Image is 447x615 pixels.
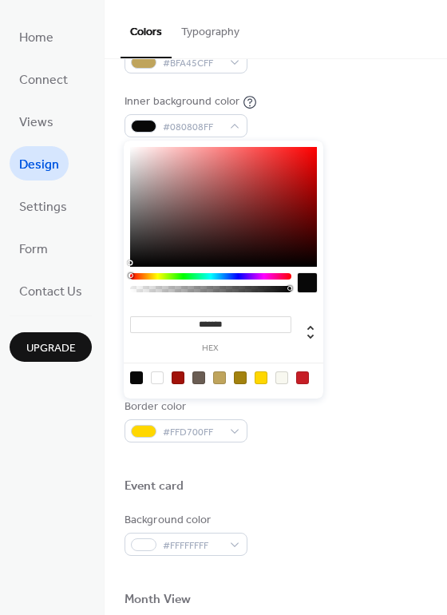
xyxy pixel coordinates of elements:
[10,146,69,181] a: Design
[125,512,244,529] div: Background color
[19,68,68,93] span: Connect
[10,104,63,138] a: Views
[10,231,57,265] a: Form
[19,110,53,135] span: Views
[10,19,63,54] a: Home
[19,153,59,177] span: Design
[172,371,184,384] div: rgb(161, 18, 10)
[19,26,53,50] span: Home
[192,371,205,384] div: rgb(106, 93, 83)
[163,119,222,136] span: #080808FF
[125,399,244,415] div: Border color
[234,371,247,384] div: rgb(163, 130, 14)
[163,55,222,72] span: #BFA45CFF
[255,371,267,384] div: rgb(255, 215, 0)
[213,371,226,384] div: rgb(191, 164, 92)
[125,93,239,110] div: Inner background color
[163,538,222,554] span: #FFFFFFFF
[10,188,77,223] a: Settings
[130,371,143,384] div: rgb(8, 8, 8)
[296,371,309,384] div: rgb(198, 30, 38)
[275,371,288,384] div: rgb(248, 248, 240)
[125,478,184,495] div: Event card
[130,344,291,353] label: hex
[10,61,77,96] a: Connect
[19,237,48,262] span: Form
[125,592,191,609] div: Month View
[10,273,92,307] a: Contact Us
[151,371,164,384] div: rgb(255, 255, 255)
[10,332,92,362] button: Upgrade
[163,424,222,441] span: #FFD700FF
[19,195,67,220] span: Settings
[19,280,82,304] span: Contact Us
[26,340,76,357] span: Upgrade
